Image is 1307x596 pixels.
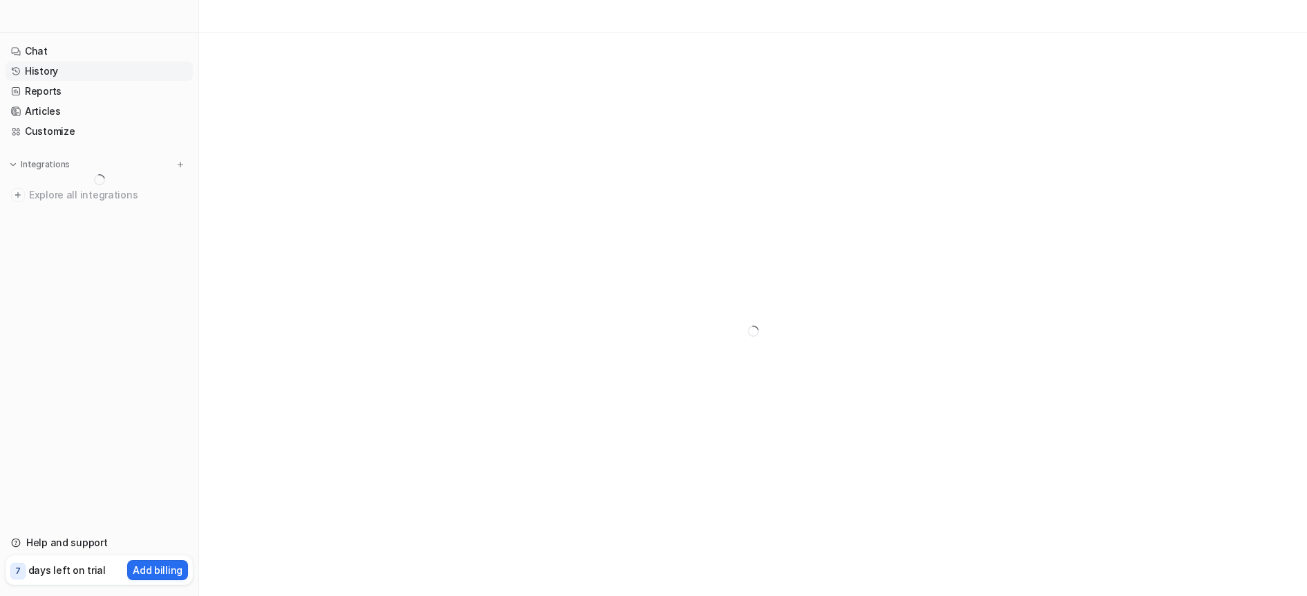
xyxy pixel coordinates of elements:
a: Explore all integrations [6,185,193,205]
button: Add billing [127,560,188,580]
button: Integrations [6,158,74,171]
a: Articles [6,102,193,121]
a: History [6,62,193,81]
a: Help and support [6,533,193,552]
img: menu_add.svg [176,160,185,169]
img: expand menu [8,160,18,169]
a: Chat [6,41,193,61]
a: Customize [6,122,193,141]
img: explore all integrations [11,188,25,202]
span: Explore all integrations [29,184,187,206]
p: Add billing [133,563,182,577]
a: Reports [6,82,193,101]
p: Integrations [21,159,70,170]
p: days left on trial [28,563,106,577]
p: 7 [15,565,21,577]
